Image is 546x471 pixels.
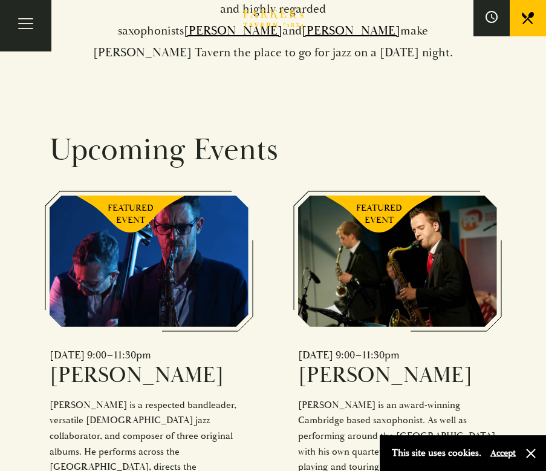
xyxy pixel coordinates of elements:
h6: [PERSON_NAME] [298,362,497,389]
h2: Upcoming Events [50,130,497,170]
span: FEATURED EVENT [355,202,403,226]
a: [PERSON_NAME] [302,23,400,38]
h6: [PERSON_NAME] [50,362,249,389]
div: [DATE] 9:00–11:30pm [50,348,249,362]
a: [PERSON_NAME] [184,23,282,38]
p: This site uses cookies. [392,444,481,462]
span: FEATURED EVENT [106,202,155,226]
div: [DATE] 9:00–11:30pm [298,348,497,362]
button: Close and accept [525,447,537,459]
button: Accept [490,447,516,459]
